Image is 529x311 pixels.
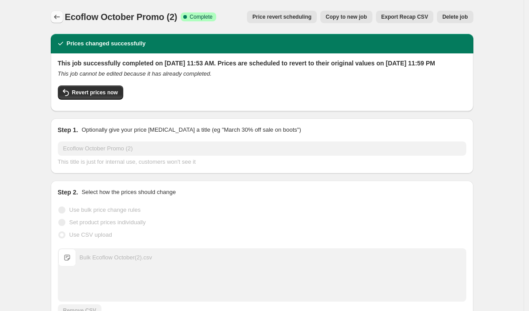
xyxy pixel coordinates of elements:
[81,188,176,197] p: Select how the prices should change
[58,188,78,197] h2: Step 2.
[437,11,473,23] button: Delete job
[326,13,367,20] span: Copy to new job
[69,231,112,238] span: Use CSV upload
[58,125,78,134] h2: Step 1.
[69,219,146,226] span: Set product prices individually
[81,125,301,134] p: Optionally give your price [MEDICAL_DATA] a title (eg "March 30% off sale on boots")
[80,253,152,262] div: Bulk Ecoflow October(2).csv
[381,13,428,20] span: Export Recap CSV
[51,11,63,23] button: Price change jobs
[67,39,146,48] h2: Prices changed successfully
[190,13,212,20] span: Complete
[252,13,311,20] span: Price revert scheduling
[247,11,317,23] button: Price revert scheduling
[65,12,178,22] span: Ecoflow October Promo (2)
[72,89,118,96] span: Revert prices now
[58,158,196,165] span: This title is just for internal use, customers won't see it
[320,11,372,23] button: Copy to new job
[69,206,141,213] span: Use bulk price change rules
[58,141,466,156] input: 30% off holiday sale
[58,85,123,100] button: Revert prices now
[376,11,433,23] button: Export Recap CSV
[58,59,466,68] h2: This job successfully completed on [DATE] 11:53 AM. Prices are scheduled to revert to their origi...
[58,70,212,77] i: This job cannot be edited because it has already completed.
[442,13,468,20] span: Delete job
